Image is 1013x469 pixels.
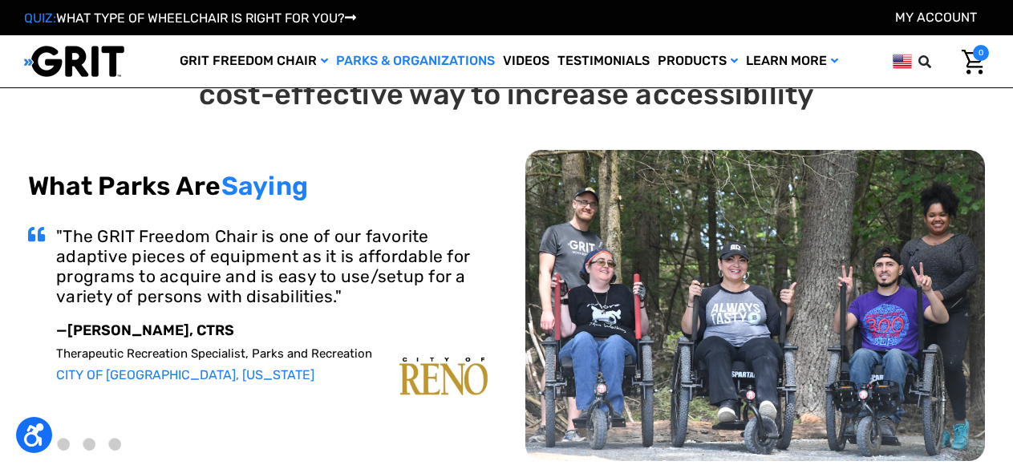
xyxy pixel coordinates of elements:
img: GRIT All-Terrain Wheelchair and Mobility Equipment [24,45,124,78]
p: Therapeutic Recreation Specialist, Parks and Recreation [56,346,488,361]
a: Cart with 0 items [950,45,989,79]
a: Products [654,35,742,87]
h3: "The GRIT Freedom Chair is one of our favorite adaptive pieces of equipment as it is affordable f... [56,226,488,307]
p: —[PERSON_NAME], CTRS [56,322,488,340]
input: Search [926,45,950,79]
p: CITY OF [GEOGRAPHIC_DATA], [US_STATE] [56,367,488,382]
a: GRIT Freedom Chair [176,35,332,87]
a: Parks & Organizations [332,35,499,87]
a: Learn More [742,35,842,87]
iframe: Tidio Chat [794,366,1006,441]
a: QUIZ:WHAT TYPE OF WHEELCHAIR IS RIGHT FOR YOU? [24,10,356,26]
a: Videos [499,35,553,87]
span: QUIZ: [24,10,56,26]
img: carousel-img1.png [399,358,488,395]
h2: What Parks Are [28,171,488,201]
img: us.png [893,51,912,71]
button: 2 of 4 [58,439,70,451]
a: Account [895,10,977,25]
button: 3 of 4 [83,439,95,451]
img: Cart [962,50,985,75]
button: 4 of 4 [109,439,121,451]
a: Testimonials [553,35,654,87]
img: top-carousel.png [525,150,985,461]
span: Saying [221,171,309,201]
span: 0 [973,45,989,61]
